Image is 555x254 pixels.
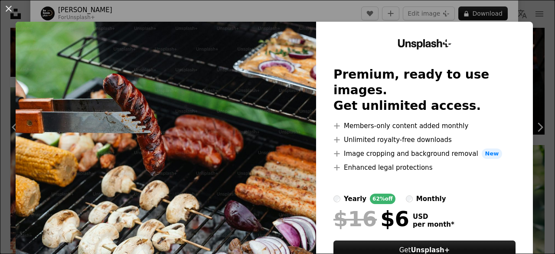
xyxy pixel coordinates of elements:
span: $16 [333,208,377,230]
li: Unlimited royalty-free downloads [333,135,516,145]
div: monthly [416,194,446,204]
li: Image cropping and background removal [333,148,516,159]
input: monthly [406,195,413,202]
span: New [482,148,503,159]
li: Enhanced legal protections [333,162,516,173]
input: yearly62%off [333,195,340,202]
span: per month * [413,221,454,228]
div: 62% off [370,194,395,204]
div: yearly [344,194,366,204]
div: $6 [333,208,409,230]
span: USD [413,213,454,221]
h2: Premium, ready to use images. Get unlimited access. [333,67,516,114]
li: Members-only content added monthly [333,121,516,131]
strong: Unsplash+ [411,246,450,254]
